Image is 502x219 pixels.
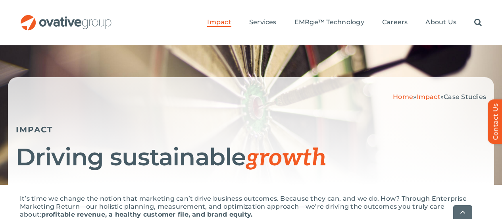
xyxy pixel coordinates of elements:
[207,18,231,27] a: Impact
[393,93,413,101] a: Home
[425,18,456,26] span: About Us
[207,10,482,35] nav: Menu
[382,18,408,27] a: Careers
[16,125,486,134] h5: IMPACT
[294,18,364,27] a: EMRge™ Technology
[444,93,486,101] span: Case Studies
[20,195,482,219] p: It’s time we change the notion that marketing can’t drive business outcomes. Because they can, an...
[294,18,364,26] span: EMRge™ Technology
[207,18,231,26] span: Impact
[246,144,327,172] span: growth
[425,18,456,27] a: About Us
[416,93,440,101] a: Impact
[249,18,277,26] span: Services
[20,14,112,21] a: OG_Full_horizontal_RGB
[382,18,408,26] span: Careers
[474,18,482,27] a: Search
[41,211,252,218] strong: profitable revenue, a healthy customer file, and brand equity.
[393,93,486,101] span: » »
[16,144,486,171] h1: Driving sustainable
[249,18,277,27] a: Services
